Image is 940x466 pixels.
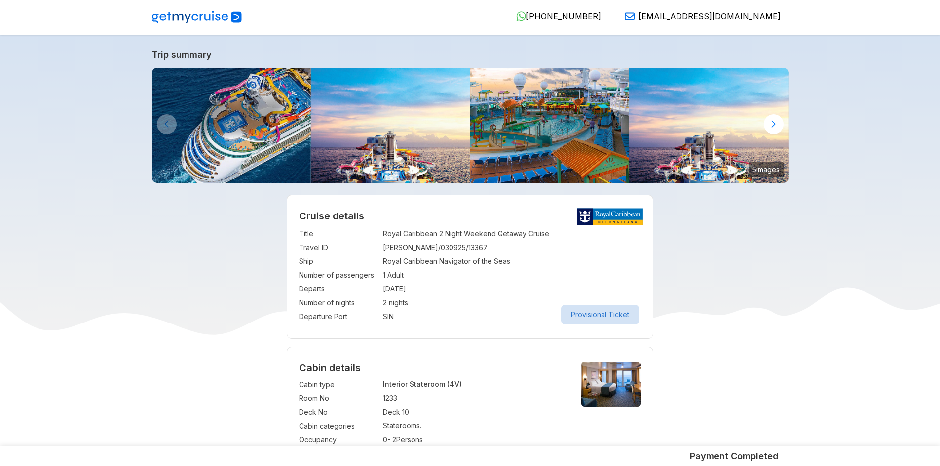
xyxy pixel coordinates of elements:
td: Cabin type [299,378,378,392]
td: : [378,433,383,447]
td: Travel ID [299,241,378,254]
td: 0 - 2 Persons [383,433,564,447]
img: WhatsApp [516,11,526,21]
span: (4V) [447,380,462,388]
img: navigator-of-the-seas-sailing-ocean-sunset.jpg [629,68,789,183]
img: Email [625,11,635,21]
td: : [378,419,383,433]
td: Departure Port [299,310,378,323]
td: 2 nights [383,296,641,310]
a: Trip summary [152,49,789,60]
td: Royal Caribbean Navigator of the Seas [383,254,641,268]
td: Number of passengers [299,268,378,282]
td: Room No [299,392,378,405]
span: [EMAIL_ADDRESS][DOMAIN_NAME] [639,11,781,21]
span: [PHONE_NUMBER] [526,11,601,21]
td: : [378,310,383,323]
td: [DATE] [383,282,641,296]
td: : [378,405,383,419]
td: Deck No [299,405,378,419]
td: Cabin categories [299,419,378,433]
td: : [378,296,383,310]
img: navigator-of-the-seas-pool-sunset.jpg [470,68,630,183]
h5: Payment Completed [690,450,779,462]
td: Title [299,227,378,241]
h4: Cabin details [299,362,641,374]
td: Royal Caribbean 2 Night Weekend Getaway Cruise [383,227,641,241]
img: navigator-of-the-seas-aft-aerial-slides-hero.jpg [152,68,311,183]
h2: Cruise details [299,210,641,222]
td: Occupancy [299,433,378,447]
td: : [378,282,383,296]
td: Ship [299,254,378,268]
p: Staterooms. [383,421,564,430]
a: [EMAIL_ADDRESS][DOMAIN_NAME] [617,11,781,21]
td: : [378,254,383,268]
a: [PHONE_NUMBER] [508,11,601,21]
td: SIN [383,310,641,323]
td: Departs [299,282,378,296]
small: 5 images [749,162,784,177]
p: Interior Stateroom [383,380,564,388]
td: 1 Adult [383,268,641,282]
td: : [378,227,383,241]
img: navigator-of-the-seas-sailing-ocean-sunset.jpg [311,68,470,183]
td: [PERSON_NAME]/030925/13367 [383,241,641,254]
td: 1233 [383,392,564,405]
td: : [378,268,383,282]
button: Provisional Ticket [561,305,639,324]
td: : [378,241,383,254]
td: Number of nights [299,296,378,310]
td: : [378,378,383,392]
td: Deck 10 [383,405,564,419]
td: : [378,392,383,405]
